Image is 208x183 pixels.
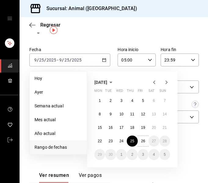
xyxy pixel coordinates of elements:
[138,136,148,147] button: September 26, 2025
[116,89,123,95] abbr: Wednesday
[138,122,148,133] button: September 19, 2025
[153,99,155,103] abbr: September 6, 2025
[39,172,102,183] div: navigation tabs
[163,112,167,116] abbr: September 14, 2025
[39,172,69,183] button: Ver resumen
[94,80,107,85] span: [DATE]
[94,79,115,86] button: [DATE]
[159,89,166,95] abbr: Sunday
[141,125,145,130] abbr: September 19, 2025
[164,99,166,103] abbr: September 7, 2025
[35,89,82,95] span: Ayer
[159,95,170,106] button: September 7, 2025
[64,58,70,62] input: --
[119,125,123,130] abbr: September 17, 2025
[105,136,116,147] button: September 23, 2025
[141,112,145,116] abbr: September 12, 2025
[148,136,159,147] button: September 27, 2025
[127,136,137,147] button: September 25, 2025
[148,149,159,160] button: October 4, 2025
[116,95,127,106] button: September 3, 2025
[105,109,116,120] button: September 9, 2025
[98,139,102,143] abbr: September 22, 2025
[110,99,112,103] abbr: September 2, 2025
[35,130,82,137] span: Año actual
[37,58,39,62] span: /
[29,47,110,52] label: Fecha
[46,58,57,62] input: ----
[138,149,148,160] button: October 3, 2025
[138,95,148,106] button: September 5, 2025
[62,58,64,62] span: /
[120,99,122,103] abbr: September 3, 2025
[120,152,122,157] abbr: October 1, 2025
[39,58,44,62] input: --
[148,95,159,106] button: September 6, 2025
[98,125,102,130] abbr: September 15, 2025
[131,99,133,103] abbr: September 4, 2025
[153,152,155,157] abbr: October 4, 2025
[127,109,137,120] button: September 11, 2025
[35,144,82,151] span: Rango de fechas
[159,136,170,147] button: September 28, 2025
[57,58,58,62] span: -
[159,122,170,133] button: September 21, 2025
[105,122,116,133] button: September 16, 2025
[105,95,116,106] button: September 2, 2025
[35,103,82,109] span: Semana actual
[94,109,105,120] button: September 8, 2025
[148,89,155,95] abbr: Saturday
[131,152,133,157] abbr: October 2, 2025
[99,112,101,116] abbr: September 8, 2025
[70,58,71,62] span: /
[148,109,159,120] button: September 13, 2025
[40,22,60,28] span: Regresar
[7,16,12,21] button: open drawer
[159,109,170,120] button: September 14, 2025
[94,149,105,160] button: September 29, 2025
[142,152,144,157] abbr: October 3, 2025
[161,47,199,52] label: Hora fin
[138,89,143,95] abbr: Friday
[99,99,101,103] abbr: September 1, 2025
[116,149,127,160] button: October 1, 2025
[29,22,60,28] button: Regresar
[116,122,127,133] button: September 17, 2025
[44,58,46,62] span: /
[127,149,137,160] button: October 2, 2025
[116,109,127,120] button: September 10, 2025
[94,122,105,133] button: September 15, 2025
[152,112,156,116] abbr: September 13, 2025
[163,139,167,143] abbr: September 28, 2025
[108,125,112,130] abbr: September 16, 2025
[94,136,105,147] button: September 22, 2025
[108,139,112,143] abbr: September 23, 2025
[119,139,123,143] abbr: September 24, 2025
[110,112,112,116] abbr: September 9, 2025
[108,152,112,157] abbr: September 30, 2025
[71,58,82,62] input: ----
[59,58,62,62] input: --
[118,47,156,52] label: Hora inicio
[119,112,123,116] abbr: September 10, 2025
[130,139,134,143] abbr: September 25, 2025
[142,99,144,103] abbr: September 5, 2025
[138,109,148,120] button: September 12, 2025
[152,139,156,143] abbr: September 27, 2025
[94,95,105,106] button: September 1, 2025
[42,5,137,12] h3: Sucursal: Animal ([GEOGRAPHIC_DATA])
[98,152,102,157] abbr: September 29, 2025
[79,172,102,183] button: Ver pagos
[127,122,137,133] button: September 18, 2025
[127,95,137,106] button: September 4, 2025
[105,89,111,95] abbr: Tuesday
[141,139,145,143] abbr: September 26, 2025
[148,122,159,133] button: September 20, 2025
[163,125,167,130] abbr: September 21, 2025
[152,125,156,130] abbr: September 20, 2025
[116,136,127,147] button: September 24, 2025
[130,112,134,116] abbr: September 11, 2025
[105,149,116,160] button: September 30, 2025
[50,26,57,34] img: Tooltip marker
